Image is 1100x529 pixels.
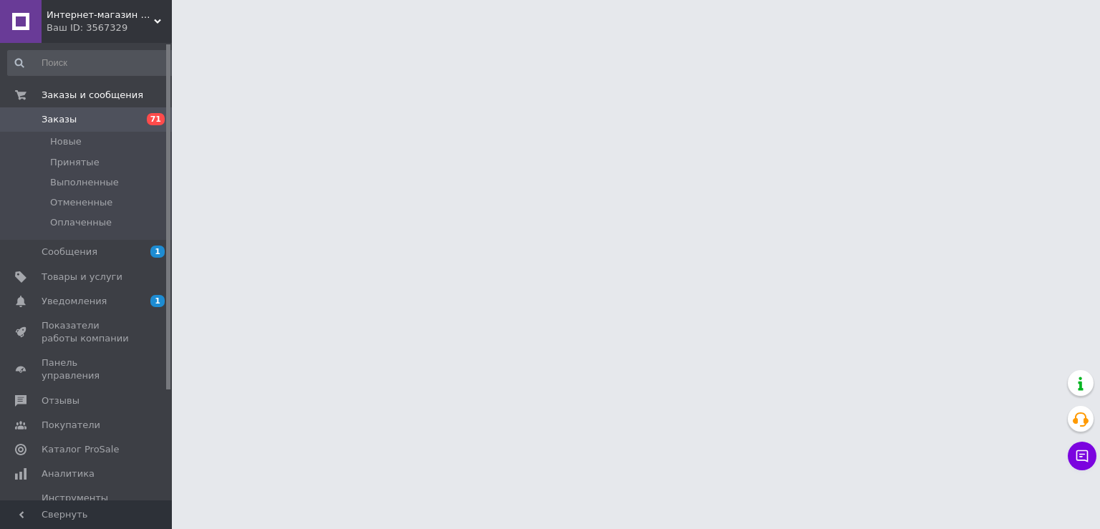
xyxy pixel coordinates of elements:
span: Отмененные [50,196,112,209]
span: Сообщения [42,246,97,258]
span: Новые [50,135,82,148]
div: Ваш ID: 3567329 [47,21,172,34]
span: 71 [147,113,165,125]
span: Уведомления [42,295,107,308]
span: Принятые [50,156,100,169]
span: 1 [150,295,165,307]
span: Аналитика [42,467,95,480]
input: Поиск [7,50,177,76]
span: Заказы [42,113,77,126]
span: Показатели работы компании [42,319,132,345]
span: Оплаченные [50,216,112,229]
span: 1 [150,246,165,258]
button: Чат с покупателем [1068,442,1096,470]
span: Инструменты вебмастера и SEO [42,492,132,518]
span: Каталог ProSale [42,443,119,456]
span: Отзывы [42,394,79,407]
span: Заказы и сообщения [42,89,143,102]
span: Покупатели [42,419,100,432]
span: Панель управления [42,356,132,382]
span: Выполненные [50,176,119,189]
span: Интернет-магазин "Тортила" [47,9,154,21]
span: Товары и услуги [42,271,122,283]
